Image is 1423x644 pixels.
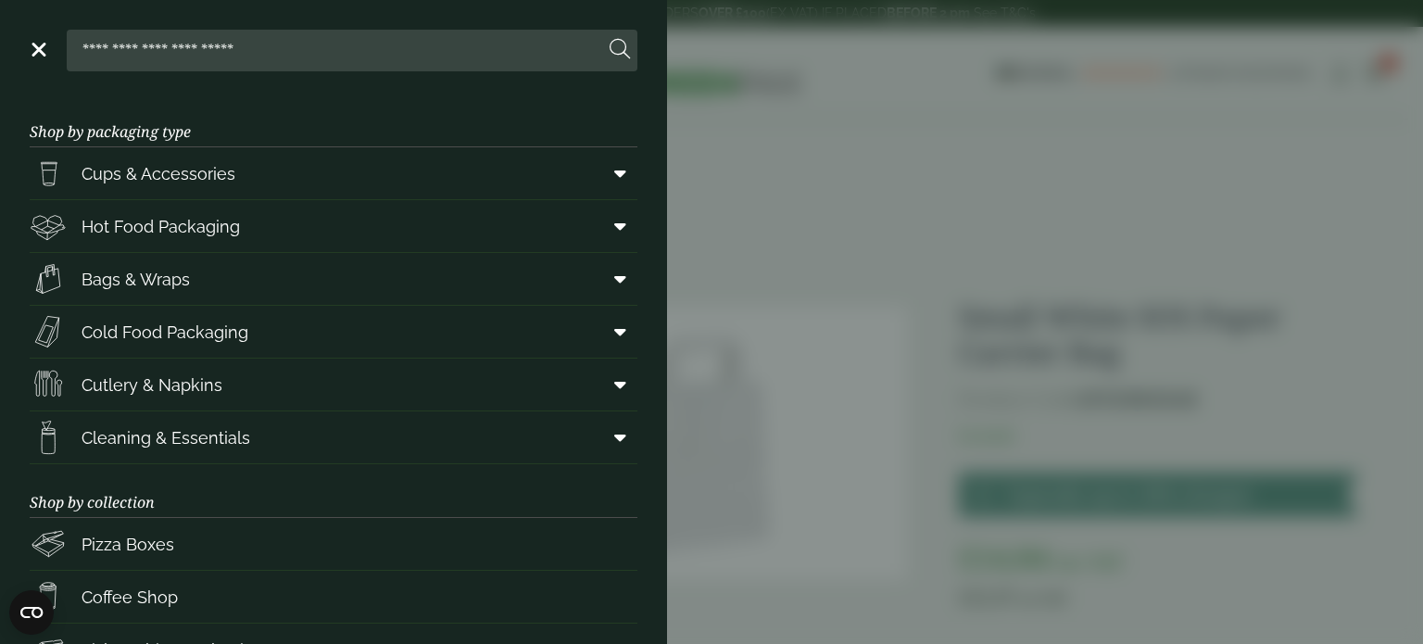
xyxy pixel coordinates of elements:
[82,585,178,610] span: Coffee Shop
[82,320,248,345] span: Cold Food Packaging
[30,200,637,252] a: Hot Food Packaging
[30,464,637,518] h3: Shop by collection
[30,525,67,562] img: Pizza_boxes.svg
[30,306,637,358] a: Cold Food Packaging
[30,253,637,305] a: Bags & Wraps
[30,578,67,615] img: HotDrink_paperCup.svg
[82,425,250,450] span: Cleaning & Essentials
[82,373,222,398] span: Cutlery & Napkins
[9,590,54,635] button: Open CMP widget
[30,411,637,463] a: Cleaning & Essentials
[30,313,67,350] img: Sandwich_box.svg
[30,366,67,403] img: Cutlery.svg
[30,419,67,456] img: open-wipe.svg
[30,518,637,570] a: Pizza Boxes
[30,359,637,410] a: Cutlery & Napkins
[30,260,67,297] img: Paper_carriers.svg
[30,94,637,147] h3: Shop by packaging type
[30,208,67,245] img: Deli_box.svg
[82,161,235,186] span: Cups & Accessories
[30,155,67,192] img: PintNhalf_cup.svg
[82,214,240,239] span: Hot Food Packaging
[30,147,637,199] a: Cups & Accessories
[82,267,190,292] span: Bags & Wraps
[30,571,637,623] a: Coffee Shop
[82,532,174,557] span: Pizza Boxes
